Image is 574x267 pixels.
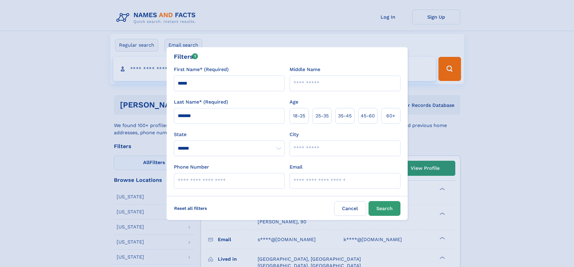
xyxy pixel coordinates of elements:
[174,131,285,138] label: State
[386,112,395,120] span: 60+
[293,112,305,120] span: 18‑25
[290,131,299,138] label: City
[174,52,198,61] div: Filters
[290,163,303,171] label: Email
[315,112,329,120] span: 25‑35
[338,112,352,120] span: 35‑45
[174,98,228,106] label: Last Name* (Required)
[361,112,375,120] span: 45‑60
[290,66,320,73] label: Middle Name
[290,98,298,106] label: Age
[170,201,211,216] label: Reset all filters
[174,163,209,171] label: Phone Number
[174,66,229,73] label: First Name* (Required)
[369,201,400,216] button: Search
[334,201,366,216] label: Cancel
